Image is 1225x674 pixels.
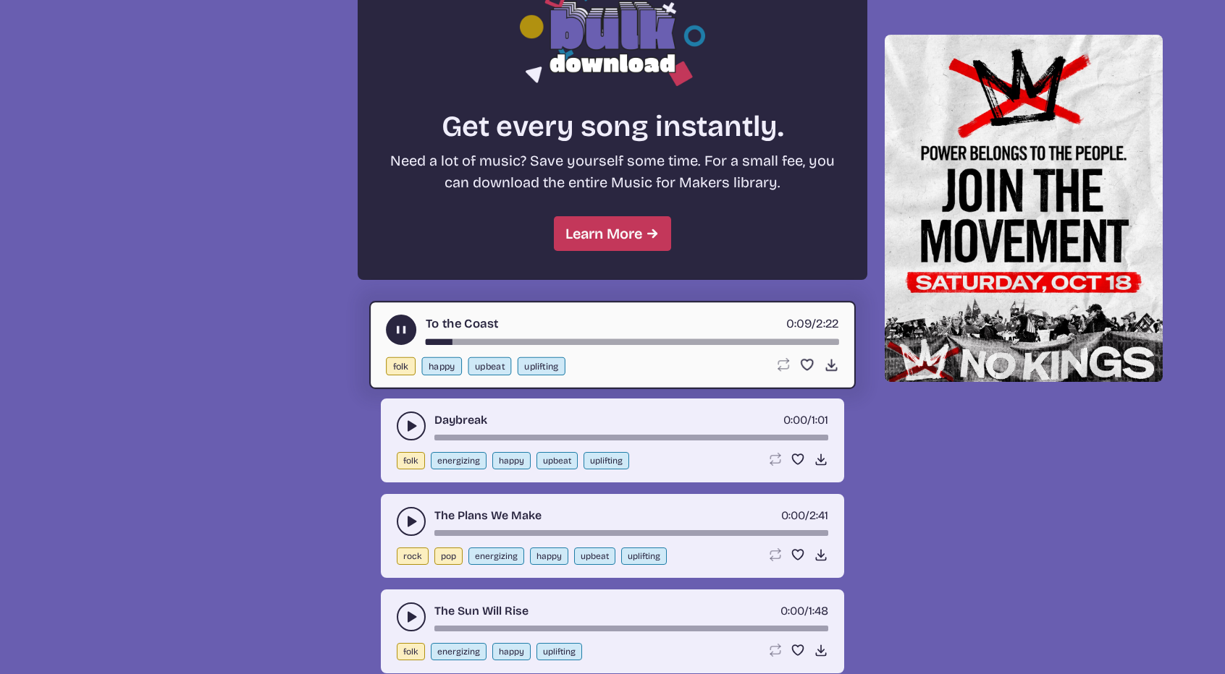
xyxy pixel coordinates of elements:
[812,413,828,427] span: 1:01
[791,643,805,657] button: Favorite
[783,413,807,427] span: timer
[397,452,425,469] button: folk
[386,315,416,345] button: play-pause toggle
[791,547,805,562] button: Favorite
[384,150,841,193] p: Need a lot of music? Save yourself some time. For a small fee, you can download the entire Music ...
[468,357,512,375] button: upbeat
[781,507,828,524] div: /
[434,435,828,440] div: song-time-bar
[434,547,463,565] button: pop
[786,315,838,333] div: /
[799,357,814,372] button: Favorite
[421,357,462,375] button: happy
[426,339,839,345] div: song-time-bar
[767,547,782,562] button: Loop
[780,602,828,620] div: /
[780,604,804,618] span: timer
[384,109,841,144] h2: Get every song instantly.
[397,643,425,660] button: folk
[816,316,839,330] span: 2:22
[530,547,568,565] button: happy
[397,547,429,565] button: rock
[584,452,629,469] button: uplifting
[536,452,578,469] button: upbeat
[574,547,615,565] button: upbeat
[809,604,828,618] span: 1:48
[434,626,828,631] div: song-time-bar
[434,507,542,524] a: The Plans We Make
[468,547,524,565] button: energizing
[554,216,671,251] a: Learn More
[492,452,531,469] button: happy
[775,357,791,372] button: Loop
[781,508,805,522] span: timer
[426,315,499,333] a: To the Coast
[885,35,1163,382] img: Help save our democracy!
[386,357,416,375] button: folk
[767,643,782,657] button: Loop
[431,452,487,469] button: energizing
[518,357,565,375] button: uplifting
[786,316,812,330] span: timer
[397,507,426,536] button: play-pause toggle
[397,411,426,440] button: play-pause toggle
[492,643,531,660] button: happy
[434,602,529,620] a: The Sun Will Rise
[397,602,426,631] button: play-pause toggle
[431,643,487,660] button: energizing
[621,547,667,565] button: uplifting
[536,643,582,660] button: uplifting
[434,530,828,536] div: song-time-bar
[783,411,828,429] div: /
[809,508,828,522] span: 2:41
[791,452,805,466] button: Favorite
[767,452,782,466] button: Loop
[434,411,487,429] a: Daybreak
